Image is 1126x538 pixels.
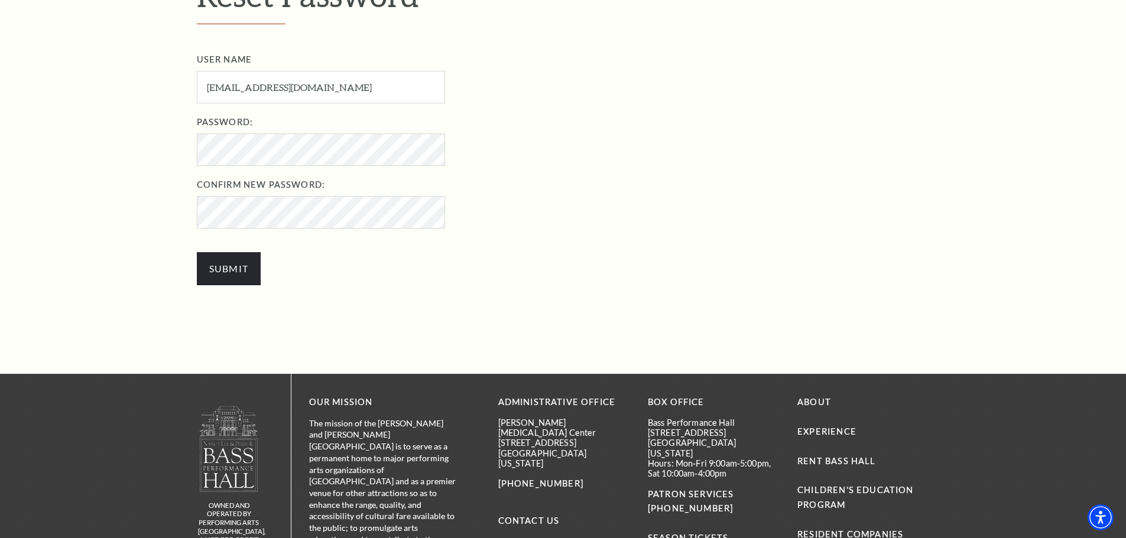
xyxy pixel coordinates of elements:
label: Confirm New Password: [197,178,955,193]
label: Password: [197,115,955,130]
a: Contact Us [498,516,560,526]
a: About [797,397,831,407]
p: Hours: Mon-Fri 9:00am-5:00pm, Sat 10:00am-4:00pm [648,458,780,479]
a: Rent Bass Hall [797,456,875,466]
p: PATRON SERVICES [PHONE_NUMBER] [648,487,780,517]
p: Administrative Office [498,395,630,410]
input: Submit button [197,252,261,285]
p: [PHONE_NUMBER] [498,477,630,491]
p: [STREET_ADDRESS] [498,438,630,448]
p: [GEOGRAPHIC_DATA][US_STATE] [498,448,630,469]
a: Experience [797,426,856,436]
p: BOX OFFICE [648,395,780,410]
a: Children's Education Program [797,485,913,510]
p: [PERSON_NAME][MEDICAL_DATA] Center [498,418,630,438]
label: User Name [197,53,955,67]
img: owned and operated by Performing Arts Fort Worth, A NOT-FOR-PROFIT 501(C)3 ORGANIZATION [199,405,259,492]
p: OUR MISSION [309,395,457,410]
p: [STREET_ADDRESS] [648,428,780,438]
div: Accessibility Menu [1088,504,1114,530]
p: Bass Performance Hall [648,418,780,428]
input: User Name [197,71,445,103]
p: [GEOGRAPHIC_DATA][US_STATE] [648,438,780,458]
